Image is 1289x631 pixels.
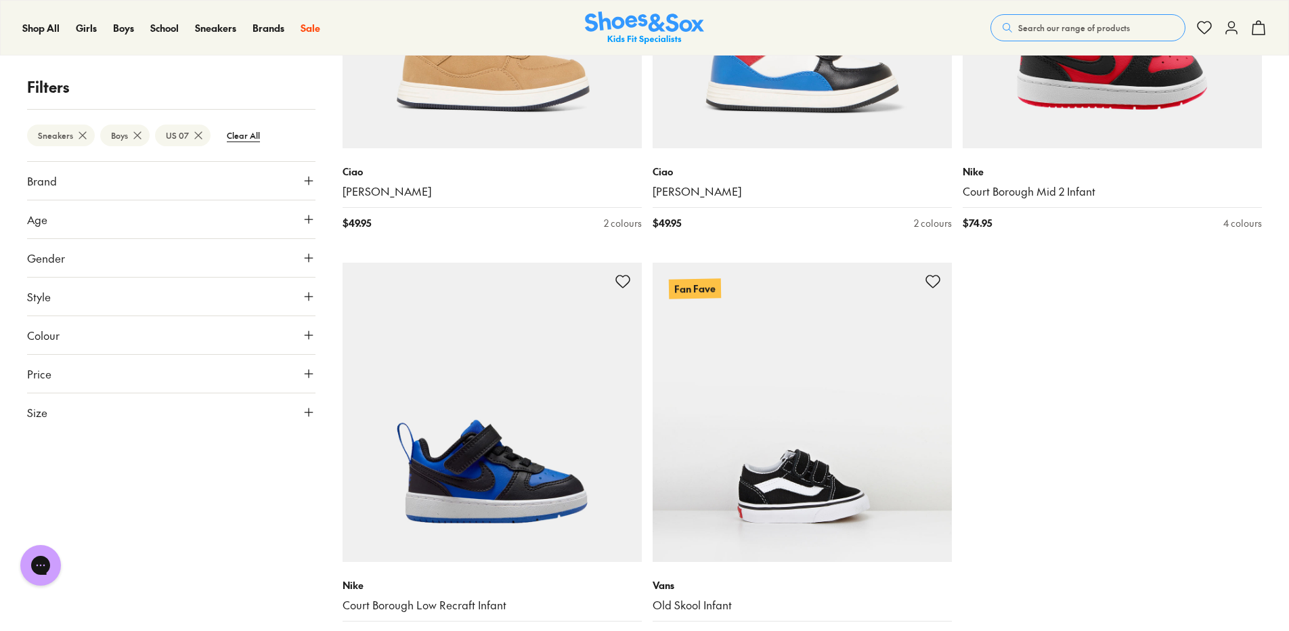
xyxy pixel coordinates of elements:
p: Fan Fave [669,278,721,299]
span: Style [27,288,51,305]
button: Brand [27,162,315,200]
btn: Sneakers [27,125,95,146]
p: Ciao [343,165,642,179]
a: Court Borough Low Recraft Infant [343,598,642,613]
a: Boys [113,21,134,35]
btn: Boys [100,125,150,146]
span: $ 49.95 [653,216,681,230]
iframe: Gorgias live chat messenger [14,540,68,590]
div: 2 colours [914,216,952,230]
button: Gender [27,239,315,277]
span: Search our range of products [1018,22,1130,34]
a: Shoes & Sox [585,12,704,45]
img: SNS_Logo_Responsive.svg [585,12,704,45]
btn: US 07 [155,125,211,146]
a: Court Borough Mid 2 Infant [963,184,1262,199]
span: Age [27,211,47,227]
span: Brand [27,173,57,189]
p: Nike [343,578,642,592]
div: 4 colours [1223,216,1262,230]
span: $ 49.95 [343,216,371,230]
p: Ciao [653,165,952,179]
a: Shop All [22,21,60,35]
a: Sale [301,21,320,35]
a: Old Skool Infant [653,598,952,613]
button: Age [27,200,315,238]
span: $ 74.95 [963,216,992,230]
span: Price [27,366,51,382]
span: Gender [27,250,65,266]
button: Price [27,355,315,393]
a: School [150,21,179,35]
btn: Clear All [216,123,271,148]
button: Search our range of products [990,14,1185,41]
p: Filters [27,76,315,98]
p: Nike [963,165,1262,179]
a: [PERSON_NAME] [653,184,952,199]
button: Style [27,278,315,315]
a: Fan Fave [653,263,952,562]
div: 2 colours [604,216,642,230]
a: Girls [76,21,97,35]
p: Vans [653,578,952,592]
a: Brands [253,21,284,35]
button: Size [27,393,315,431]
span: Size [27,404,47,420]
a: Sneakers [195,21,236,35]
button: Colour [27,316,315,354]
span: Colour [27,327,60,343]
a: [PERSON_NAME] [343,184,642,199]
